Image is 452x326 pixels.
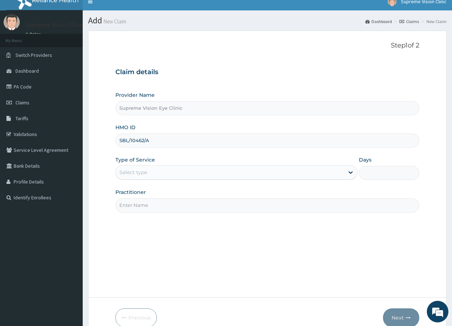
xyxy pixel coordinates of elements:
h1: Add [88,16,447,25]
p: Supreme Vision Clinic [25,22,85,28]
input: Enter Name [115,198,420,212]
label: Days [359,156,371,163]
a: Claims [400,18,419,24]
input: Enter HMO ID [115,133,420,148]
div: Select type [119,169,147,176]
a: Online [25,32,42,37]
label: Provider Name [115,91,155,99]
li: New Claim [420,18,447,24]
img: User Image [4,14,20,30]
span: Claims [15,99,29,106]
small: New Claim [102,19,126,24]
span: Tariffs [15,115,28,122]
p: Step 1 of 2 [115,42,420,50]
h3: Claim details [115,68,420,76]
span: Switch Providers [15,52,52,58]
span: Dashboard [15,68,39,74]
label: Type of Service [115,156,155,163]
a: Dashboard [365,18,392,24]
label: HMO ID [115,124,136,131]
label: Practitioner [115,189,146,196]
